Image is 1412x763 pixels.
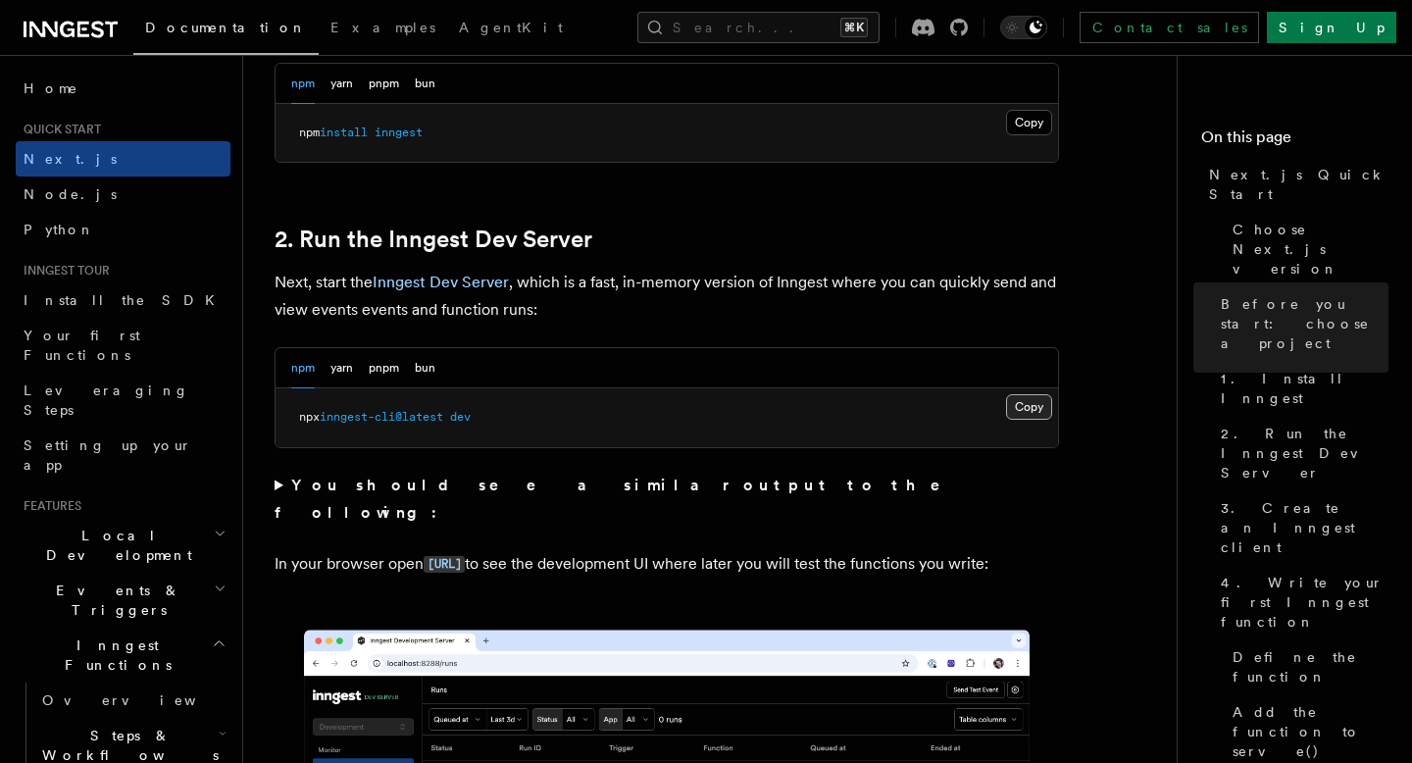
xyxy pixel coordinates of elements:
button: npm [291,348,315,388]
span: AgentKit [459,20,563,35]
button: pnpm [369,348,399,388]
span: Documentation [145,20,307,35]
h4: On this page [1201,126,1388,157]
span: Inngest Functions [16,636,212,675]
span: Home [24,78,78,98]
a: Home [16,71,230,106]
a: Contact sales [1080,12,1259,43]
summary: You should see a similar output to the following: [275,472,1059,527]
span: Local Development [16,526,214,565]
button: npm [291,64,315,104]
button: Events & Triggers [16,573,230,628]
span: Python [24,222,95,237]
span: Setting up your app [24,437,192,473]
a: Leveraging Steps [16,373,230,428]
code: [URL] [424,556,465,573]
span: 1. Install Inngest [1221,369,1388,408]
span: inngest-cli@latest [320,410,443,424]
span: Node.js [24,186,117,202]
a: Your first Functions [16,318,230,373]
a: Before you start: choose a project [1213,286,1388,361]
a: 3. Create an Inngest client [1213,490,1388,565]
a: Install the SDK [16,282,230,318]
button: Copy [1006,110,1052,135]
a: Sign Up [1267,12,1396,43]
span: Choose Next.js version [1233,220,1388,279]
button: yarn [330,64,353,104]
button: bun [415,64,435,104]
button: pnpm [369,64,399,104]
a: Overview [34,683,230,718]
a: 4. Write your first Inngest function [1213,565,1388,639]
button: Inngest Functions [16,628,230,683]
span: Overview [42,692,244,708]
p: In your browser open to see the development UI where later you will test the functions you write: [275,550,1059,579]
span: inngest [375,126,423,139]
a: 2. Run the Inngest Dev Server [275,226,592,253]
a: Inngest Dev Server [373,273,509,291]
span: Inngest tour [16,263,110,279]
span: Next.js Quick Start [1209,165,1388,204]
span: 4. Write your first Inngest function [1221,573,1388,632]
button: Toggle dark mode [1000,16,1047,39]
span: install [320,126,368,139]
a: Define the function [1225,639,1388,694]
span: npm [299,126,320,139]
kbd: ⌘K [840,18,868,37]
button: yarn [330,348,353,388]
a: Documentation [133,6,319,55]
span: Before you start: choose a project [1221,294,1388,353]
span: dev [450,410,471,424]
p: Next, start the , which is a fast, in-memory version of Inngest where you can quickly send and vi... [275,269,1059,324]
a: Examples [319,6,447,53]
button: Search...⌘K [637,12,880,43]
span: npx [299,410,320,424]
span: Define the function [1233,647,1388,687]
a: AgentKit [447,6,575,53]
button: bun [415,348,435,388]
span: Install the SDK [24,292,227,308]
button: Local Development [16,518,230,573]
a: [URL] [424,554,465,573]
a: Node.js [16,177,230,212]
span: 3. Create an Inngest client [1221,498,1388,557]
span: Add the function to serve() [1233,702,1388,761]
span: Features [16,498,81,514]
span: 2. Run the Inngest Dev Server [1221,424,1388,483]
span: Examples [330,20,435,35]
span: Next.js [24,151,117,167]
span: Quick start [16,122,101,137]
a: Next.js Quick Start [1201,157,1388,212]
a: Python [16,212,230,247]
span: Your first Functions [24,328,140,363]
strong: You should see a similar output to the following: [275,476,968,522]
span: Leveraging Steps [24,382,189,418]
button: Copy [1006,394,1052,420]
a: Setting up your app [16,428,230,483]
a: Choose Next.js version [1225,212,1388,286]
a: Next.js [16,141,230,177]
a: 2. Run the Inngest Dev Server [1213,416,1388,490]
a: 1. Install Inngest [1213,361,1388,416]
span: Events & Triggers [16,581,214,620]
